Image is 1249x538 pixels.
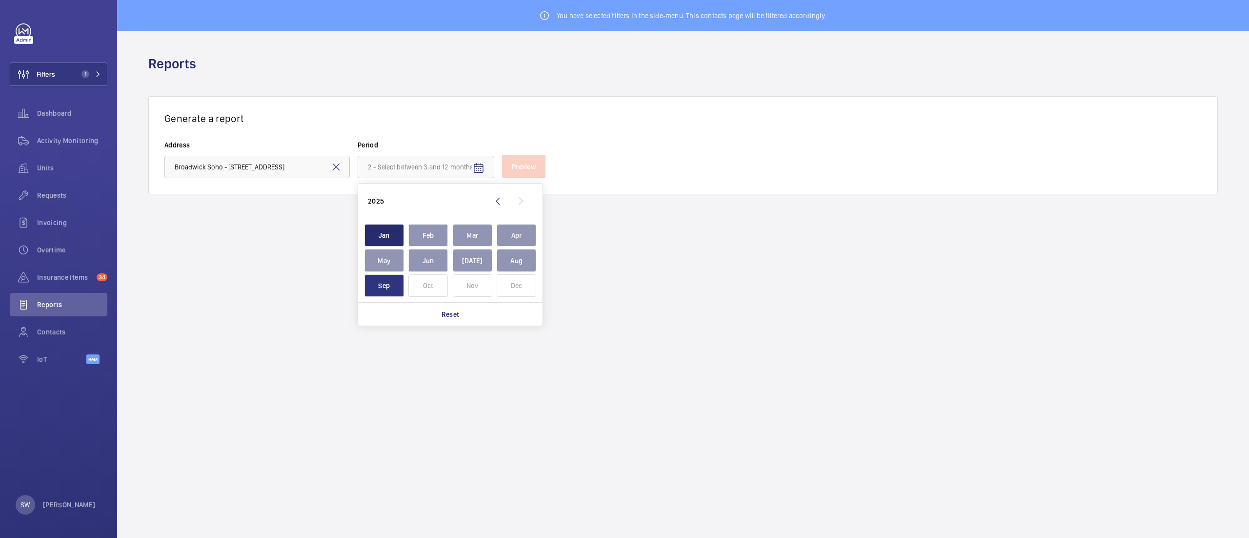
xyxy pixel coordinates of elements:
span: May [364,249,404,272]
span: Insurance items [37,272,93,282]
input: 1 - Type the relevant address [164,156,350,178]
span: Dashboard [37,108,107,118]
span: Invoicing [37,218,107,228]
label: Period [358,140,494,150]
button: avril 2025 [495,223,539,248]
span: Dec [497,274,536,297]
button: septembre 2025 [362,273,406,298]
span: [DATE] [453,249,492,272]
span: Feb [408,224,448,247]
span: Preview [512,163,536,170]
button: août 2025 [495,248,539,273]
button: Filters1 [10,62,107,86]
span: Units [37,163,107,173]
span: Oct [408,274,448,297]
label: Address [164,140,350,150]
span: Mar [453,224,492,247]
button: octobre 2025 [406,273,451,298]
button: Preview [502,155,545,178]
span: 1 [81,70,89,78]
span: Filters [37,69,55,79]
button: janvier 2025 [362,223,406,248]
input: 2 - Select between 3 and 12 months [358,156,494,178]
button: décembre 2025 [495,273,539,298]
button: février 2025 [406,223,451,248]
h3: Generate a report [164,112,1202,124]
button: juillet 2025 [450,248,495,273]
button: mai 2025 [362,248,406,273]
button: juin 2025 [406,248,451,273]
p: Reset [442,310,460,319]
span: 34 [97,273,107,281]
p: [PERSON_NAME] [43,500,96,510]
button: novembre 2025 [450,273,495,298]
p: SW [20,500,30,510]
span: Aug [497,249,536,272]
span: Overtime [37,245,107,255]
span: Jan [364,224,404,247]
span: Apr [497,224,536,247]
span: Jun [408,249,448,272]
h1: Reports [148,55,202,73]
span: Contacts [37,327,107,337]
button: Open calendar [467,157,490,180]
span: Nov [453,274,492,297]
span: Requests [37,190,107,200]
span: Reports [37,300,107,310]
span: Beta [86,354,100,364]
span: Sep [364,274,404,297]
div: 2025 [368,196,384,206]
button: mars 2025 [450,223,495,248]
span: Activity Monitoring [37,136,107,145]
span: IoT [37,354,86,364]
